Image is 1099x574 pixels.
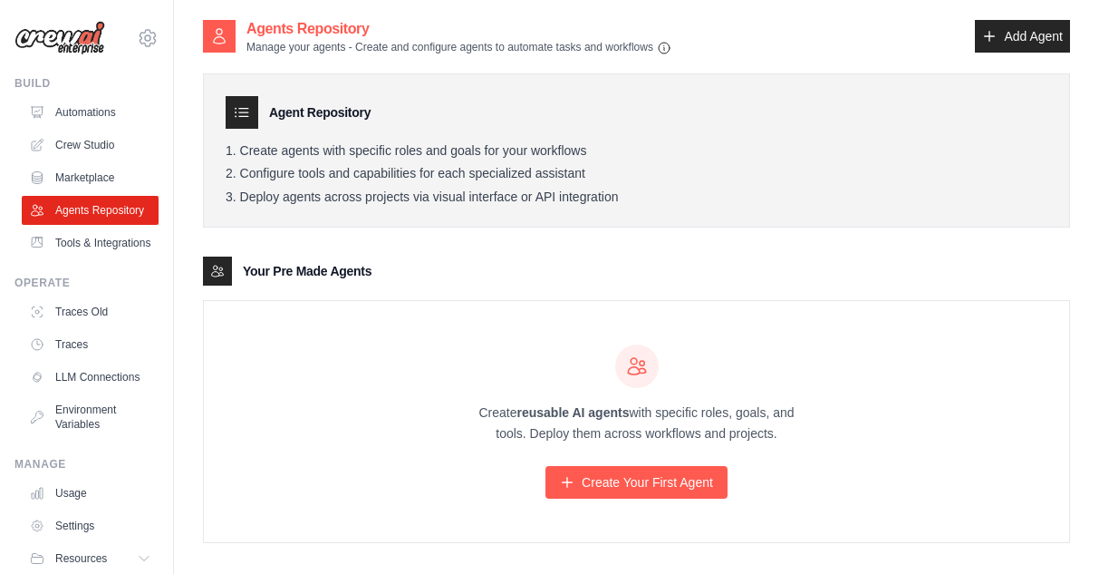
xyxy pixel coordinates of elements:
[22,98,159,127] a: Automations
[22,196,159,225] a: Agents Repository
[22,511,159,540] a: Settings
[14,276,159,290] div: Operate
[22,479,159,508] a: Usage
[226,166,1047,182] li: Configure tools and capabilities for each specialized assistant
[269,103,371,122] h3: Agent Repository
[22,363,159,392] a: LLM Connections
[516,405,629,420] strong: reusable AI agents
[14,76,159,91] div: Build
[22,544,159,573] button: Resources
[22,131,159,160] a: Crew Studio
[246,40,671,55] p: Manage your agents - Create and configure agents to automate tasks and workflows
[545,466,728,499] a: Create Your First Agent
[463,403,811,444] p: Create with specific roles, goals, and tools. Deploy them across workflows and projects.
[22,395,159,439] a: Environment Variables
[243,262,371,280] h3: Your Pre Made Agents
[22,330,159,359] a: Traces
[226,143,1047,160] li: Create agents with specific roles and goals for your workflows
[14,457,159,472] div: Manage
[246,18,671,40] h2: Agents Repository
[22,297,159,326] a: Traces Old
[975,20,1070,53] a: Add Agent
[55,551,107,566] span: Resources
[22,163,159,192] a: Marketplace
[226,190,1047,206] li: Deploy agents across projects via visual interface or API integration
[14,21,105,55] img: Logo
[22,229,159,258] a: Tools & Integrations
